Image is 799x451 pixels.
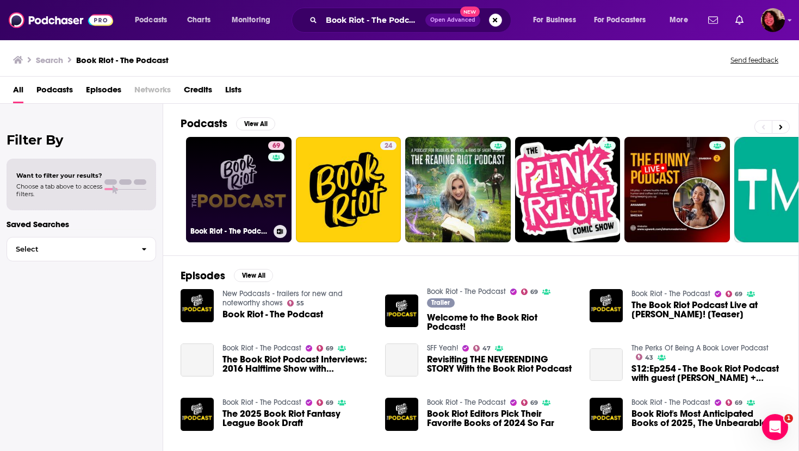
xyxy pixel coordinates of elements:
[530,400,538,405] span: 69
[727,55,782,65] button: Send feedback
[321,11,425,29] input: Search podcasts, credits, & more...
[762,414,788,440] iframe: Intercom live chat
[222,289,343,308] a: New Podcasts - trailers for new and noteworthy shows
[134,81,171,103] span: Networks
[7,246,133,253] span: Select
[431,299,450,306] span: Trailer
[224,11,284,29] button: open menu
[296,137,401,242] a: 24
[761,8,785,32] img: User Profile
[590,398,623,431] img: Book Riot's Most Anticipated Books of 2025, The Unbearable Whiteness of the Goodreads Choice Awar...
[521,289,538,295] a: 69
[76,55,169,65] h3: Book Riot - The Podcast
[380,141,397,150] a: 24
[222,409,372,428] a: The 2025 Book Riot Fantasy League Book Draft
[187,12,210,28] span: Charts
[287,300,305,306] a: 55
[232,12,270,28] span: Monitoring
[234,269,273,282] button: View All
[7,237,156,261] button: Select
[425,14,480,27] button: Open AdvancedNew
[427,343,458,353] a: SFF Yeah!
[631,409,781,428] span: Book Riot's Most Anticipated Books of 2025, The Unbearable Whiteness of the Goodreads Choice Awar...
[296,301,304,306] span: 55
[268,141,284,150] a: 69
[427,398,506,407] a: Book Riot - The Podcast
[236,117,275,130] button: View All
[726,291,743,297] a: 69
[186,137,292,242] a: 69Book Riot - The Podcast
[317,399,334,406] a: 69
[222,343,301,353] a: Book Riot - The Podcast
[135,12,167,28] span: Podcasts
[36,55,63,65] h3: Search
[181,398,214,431] a: The 2025 Book Riot Fantasy League Book Draft
[222,355,372,373] span: The Book Riot Podcast Interviews: 2016 Halftime Show with [PERSON_NAME] and [PERSON_NAME]
[726,399,743,406] a: 69
[662,11,702,29] button: open menu
[590,348,623,381] a: S12:Ep254 - The Book Riot Podcast with guest Rebecca Schinsky + Western Book Recs
[594,12,646,28] span: For Podcasters
[385,398,418,431] img: Book Riot Editors Pick Their Favorite Books of 2024 So Far
[525,11,590,29] button: open menu
[16,172,102,179] span: Want to filter your results?
[631,364,781,383] a: S12:Ep254 - The Book Riot Podcast with guest Rebecca Schinsky + Western Book Recs
[127,11,181,29] button: open menu
[631,343,769,353] a: The Perks Of Being A Book Lover Podcast
[86,81,121,103] a: Episodes
[731,11,748,29] a: Show notifications dropdown
[430,17,475,23] span: Open Advanced
[326,346,333,351] span: 69
[521,399,538,406] a: 69
[427,409,577,428] a: Book Riot Editors Pick Their Favorite Books of 2024 So Far
[222,355,372,373] a: The Book Riot Podcast Interviews: 2016 Halftime Show with Lisa Lucas and Kevin Nguyen
[317,345,334,352] a: 69
[631,300,781,319] span: The Book Riot Podcast Live at [PERSON_NAME]! [Teaser]
[326,400,333,405] span: 69
[13,81,23,103] a: All
[9,10,113,30] img: Podchaser - Follow, Share and Rate Podcasts
[181,117,227,130] h2: Podcasts
[631,300,781,319] a: The Book Riot Podcast Live at Powell's! [Teaser]
[385,295,418,328] img: Welcome to the Book Riot Podcast!
[460,7,480,17] span: New
[473,345,491,352] a: 47
[7,132,156,148] h2: Filter By
[533,12,576,28] span: For Business
[180,11,217,29] a: Charts
[735,292,742,297] span: 69
[225,81,241,103] a: Lists
[36,81,73,103] a: Podcasts
[631,289,710,298] a: Book Riot - The Podcast
[184,81,212,103] a: Credits
[7,219,156,229] p: Saved Searches
[761,8,785,32] button: Show profile menu
[645,355,653,360] span: 43
[530,290,538,295] span: 69
[222,310,323,319] a: Book Riot - The Podcast
[427,313,577,331] span: Welcome to the Book Riot Podcast!
[181,269,225,283] h2: Episodes
[181,289,214,322] img: Book Riot - The Podcast
[427,287,506,296] a: Book Riot - The Podcast
[636,354,654,360] a: 43
[16,183,102,198] span: Choose a tab above to access filters.
[427,355,577,373] span: Revisiting THE NEVERENDING STORY With the Book Riot Podcast
[784,414,793,423] span: 1
[587,11,662,29] button: open menu
[181,343,214,377] a: The Book Riot Podcast Interviews: 2016 Halftime Show with Lisa Lucas and Kevin Nguyen
[704,11,722,29] a: Show notifications dropdown
[482,346,491,351] span: 47
[631,364,781,383] span: S12:Ep254 - The Book Riot Podcast with guest [PERSON_NAME] + Western Book Recs
[735,400,742,405] span: 69
[385,343,418,377] a: Revisiting THE NEVERENDING STORY With the Book Riot Podcast
[590,289,623,322] img: The Book Riot Podcast Live at Powell's! [Teaser]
